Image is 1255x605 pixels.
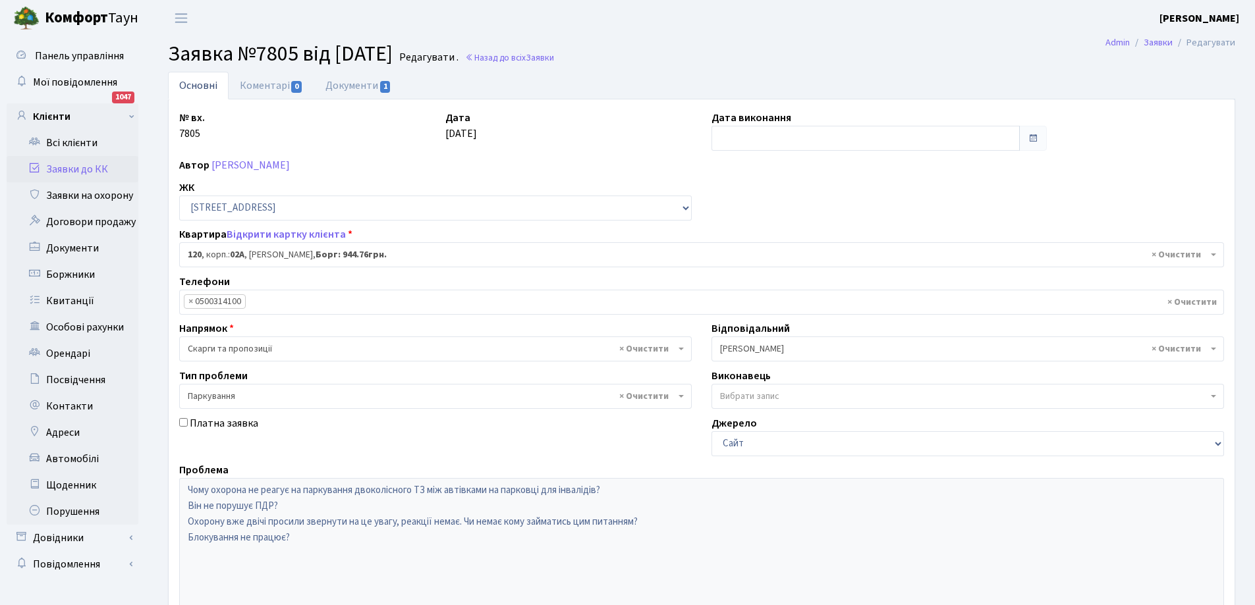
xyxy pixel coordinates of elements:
[7,393,138,419] a: Контакти
[1167,296,1217,309] span: Видалити всі елементи
[211,158,290,172] a: [PERSON_NAME]
[179,242,1224,267] span: <b>120</b>, корп.: <b>02А</b>, Чорний Євген Олександрович, <b>Борг: 944.76грн.</b>
[227,227,346,242] a: Відкрити картку клієнта
[45,7,108,28] b: Комфорт
[179,462,229,478] label: Проблема
[7,182,138,209] a: Заявки на охорону
[165,7,198,29] button: Переключити навігацію
[316,248,387,261] b: Борг: 944.76грн.
[711,110,791,126] label: Дата виконання
[7,525,138,551] a: Довідники
[7,472,138,498] a: Щоденник
[1152,342,1201,355] span: Видалити всі елементи
[7,419,138,446] a: Адреси
[711,368,771,384] label: Виконавець
[1173,36,1235,50] li: Редагувати
[291,81,302,93] span: 0
[179,157,209,173] label: Автор
[7,209,138,235] a: Договори продажу
[112,92,134,103] div: 1047
[1105,36,1130,49] a: Admin
[184,294,246,309] li: 0500314100
[7,446,138,472] a: Автомобілі
[435,110,702,151] div: [DATE]
[7,551,138,577] a: Повідомлення
[188,390,675,403] span: Паркування
[230,248,244,261] b: 02А
[619,390,669,403] span: Видалити всі елементи
[397,51,459,64] small: Редагувати .
[7,314,138,340] a: Особові рахунки
[188,248,202,261] b: 120
[711,415,757,431] label: Джерело
[7,43,138,69] a: Панель управління
[7,498,138,525] a: Порушення
[13,5,40,32] img: logo.png
[465,51,554,64] a: Назад до всіхЗаявки
[179,384,692,409] span: Паркування
[179,226,352,242] label: Квартира
[35,49,124,63] span: Панель управління
[188,342,675,355] span: Скарги та пропозиції
[7,103,138,130] a: Клієнти
[7,288,138,314] a: Квитанції
[380,81,391,93] span: 1
[445,110,470,126] label: Дата
[1159,11,1239,26] a: [PERSON_NAME]
[711,321,790,336] label: Відповідальний
[7,156,138,182] a: Заявки до КК
[720,390,779,403] span: Вибрати запис
[711,336,1224,361] span: Синельник С.В.
[168,39,393,69] span: Заявка №7805 від [DATE]
[7,340,138,367] a: Орендарі
[179,180,194,196] label: ЖК
[188,248,1208,261] span: <b>120</b>, корп.: <b>02А</b>, Чорний Євген Олександрович, <b>Борг: 944.76грн.</b>
[179,274,230,290] label: Телефони
[7,261,138,288] a: Боржники
[314,72,403,99] a: Документи
[7,69,138,95] a: Мої повідомлення1047
[526,51,554,64] span: Заявки
[179,321,234,336] label: Напрямок
[720,342,1208,355] span: Синельник С.В.
[168,72,229,99] a: Основні
[190,415,258,431] label: Платна заявка
[7,235,138,261] a: Документи
[7,367,138,393] a: Посвідчення
[1144,36,1173,49] a: Заявки
[179,368,248,384] label: Тип проблеми
[7,130,138,156] a: Всі клієнти
[179,336,692,361] span: Скарги та пропозиції
[33,75,117,90] span: Мої повідомлення
[188,295,193,308] span: ×
[169,110,435,151] div: 7805
[619,342,669,355] span: Видалити всі елементи
[1152,248,1201,261] span: Видалити всі елементи
[179,110,205,126] label: № вх.
[1086,29,1255,57] nav: breadcrumb
[229,72,314,99] a: Коментарі
[45,7,138,30] span: Таун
